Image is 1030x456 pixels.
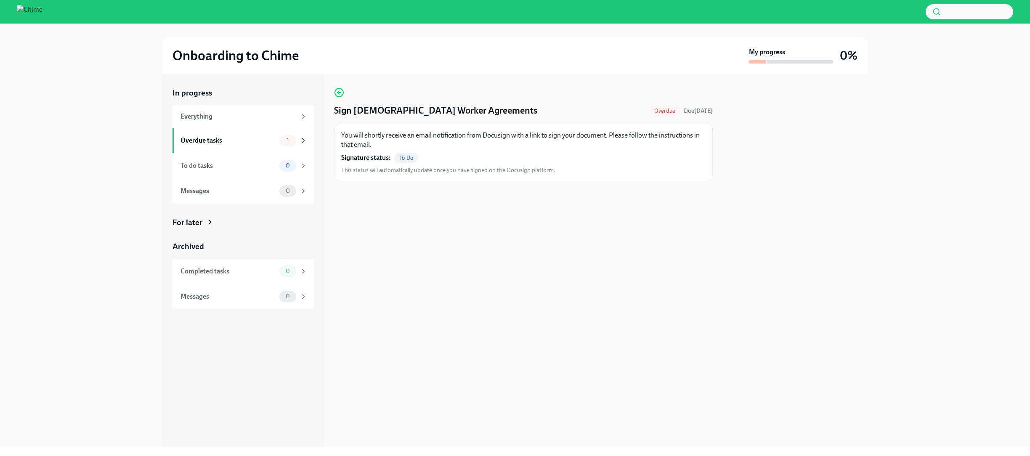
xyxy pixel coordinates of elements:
a: Messages0 [173,284,314,309]
a: Overdue tasks1 [173,128,314,153]
span: 0 [281,188,295,194]
div: For later [173,217,202,228]
a: Messages0 [173,178,314,204]
span: 1 [281,137,294,143]
a: To do tasks0 [173,153,314,178]
div: Messages [181,292,276,301]
a: Completed tasks0 [173,259,314,284]
span: 0 [281,293,295,300]
a: For later [173,217,314,228]
a: In progress [173,87,314,98]
div: Everything [181,112,296,121]
span: Due [684,107,713,114]
p: You will shortly receive an email notification from Docusign with a link to sign your document. P... [341,131,706,149]
span: Overdue [649,108,680,114]
span: 0 [281,162,295,169]
img: Chime [17,5,42,19]
a: Everything [173,105,314,128]
span: October 12th, 2025 12:00 [684,107,713,115]
div: Overdue tasks [181,136,276,145]
strong: Signature status: [341,153,391,162]
div: To do tasks [181,161,276,170]
h2: Onboarding to Chime [173,47,299,64]
strong: [DATE] [694,107,713,114]
strong: My progress [749,48,785,57]
span: This status will automatically update once you have signed on the Docusign platform. [341,166,555,174]
span: 0 [281,268,295,274]
h3: 0% [840,48,857,63]
span: To Do [394,155,418,161]
h4: Sign [DEMOGRAPHIC_DATA] Worker Agreements [334,104,538,117]
a: Archived [173,241,314,252]
div: Completed tasks [181,267,276,276]
div: Messages [181,186,276,196]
